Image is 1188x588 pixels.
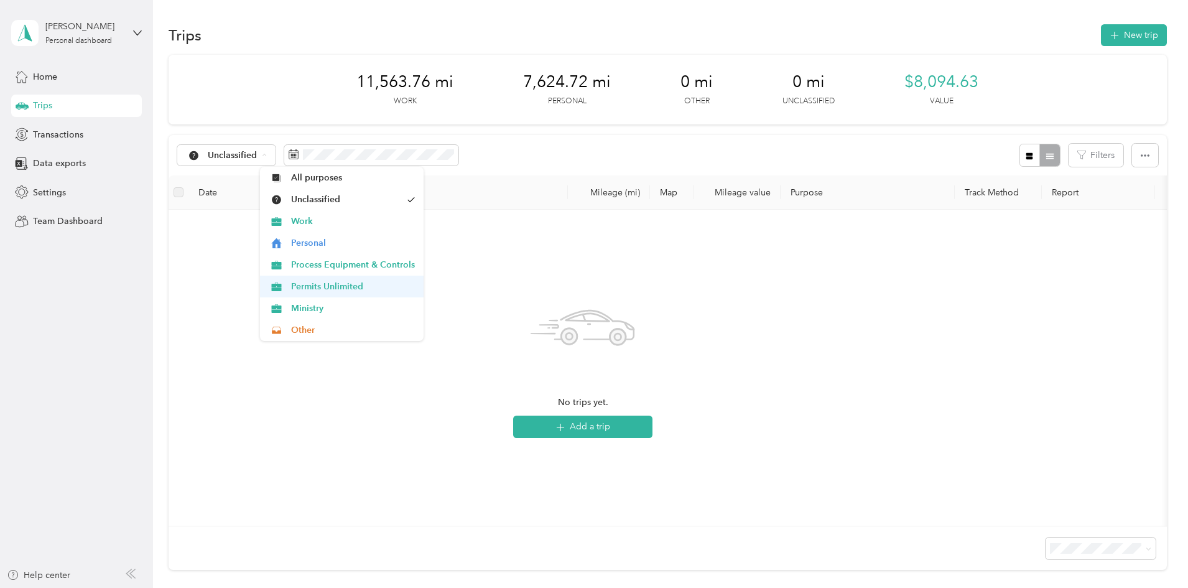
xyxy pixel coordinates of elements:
[782,96,835,107] p: Unclassified
[291,236,415,250] span: Personal
[568,175,650,210] th: Mileage (mi)
[7,569,70,582] button: Help center
[33,215,103,228] span: Team Dashboard
[558,396,608,409] span: No trips yet.
[523,72,611,92] span: 7,624.72 mi
[694,175,781,210] th: Mileage value
[33,70,57,83] span: Home
[282,175,568,210] th: Locations
[680,72,713,92] span: 0 mi
[792,72,825,92] span: 0 mi
[650,175,694,210] th: Map
[33,157,86,170] span: Data exports
[1069,144,1123,167] button: Filters
[1042,175,1155,210] th: Report
[33,99,52,112] span: Trips
[291,171,415,184] span: All purposes
[45,37,112,45] div: Personal dashboard
[513,416,652,438] button: Add a trip
[208,151,258,160] span: Unclassified
[548,96,587,107] p: Personal
[356,72,453,92] span: 11,563.76 mi
[955,175,1042,210] th: Track Method
[1101,24,1167,46] button: New trip
[781,175,955,210] th: Purpose
[291,258,415,271] span: Process Equipment & Controls
[904,72,978,92] span: $8,094.63
[291,324,415,337] span: Other
[188,175,282,210] th: Date
[291,302,415,315] span: Ministry
[169,29,202,42] h1: Trips
[33,186,66,199] span: Settings
[1118,518,1188,588] iframe: Everlance-gr Chat Button Frame
[291,193,401,206] span: Unclassified
[291,215,415,228] span: Work
[394,96,417,107] p: Work
[33,128,83,141] span: Transactions
[291,280,415,293] span: Permits Unlimited
[45,20,123,33] div: [PERSON_NAME]
[684,96,710,107] p: Other
[930,96,954,107] p: Value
